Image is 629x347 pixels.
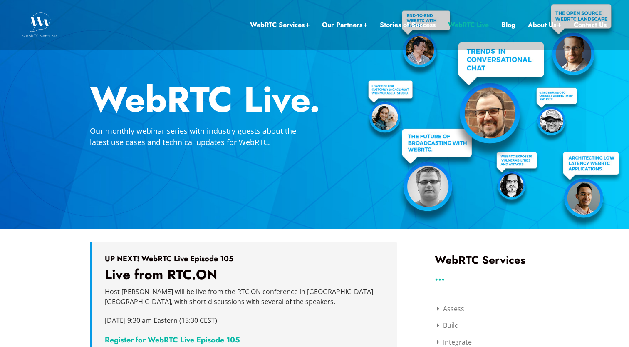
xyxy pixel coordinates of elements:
h5: UP NEXT! WebRTC Live Episode 105 [105,254,384,263]
a: Stories of Success [380,20,436,30]
a: Our Partners [322,20,367,30]
p: Host [PERSON_NAME] will be live from the RTC.ON conference in [GEOGRAPHIC_DATA], [GEOGRAPHIC_DATA... [105,287,384,307]
a: Build [437,321,459,330]
h3: ... [435,274,526,280]
p: [DATE] 9:30 am Eastern (15:30 CEST) [105,315,384,335]
a: Contact Us [574,20,607,30]
p: Our monthly webinar series with industry guests about the latest use cases and technical updates ... [90,125,314,148]
h3: WebRTC Services [435,255,526,265]
a: Register for WebRTC Live Episode 105 [105,335,240,345]
h2: WebRTC Live. [90,82,539,117]
h3: Live from RTC.ON [105,267,384,283]
a: WebRTC Live [448,20,489,30]
img: WebRTC.ventures [22,12,58,37]
a: Blog [501,20,515,30]
a: About Us [528,20,561,30]
a: Integrate [437,337,472,347]
a: WebRTC Services [250,20,310,30]
a: Assess [437,304,464,313]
